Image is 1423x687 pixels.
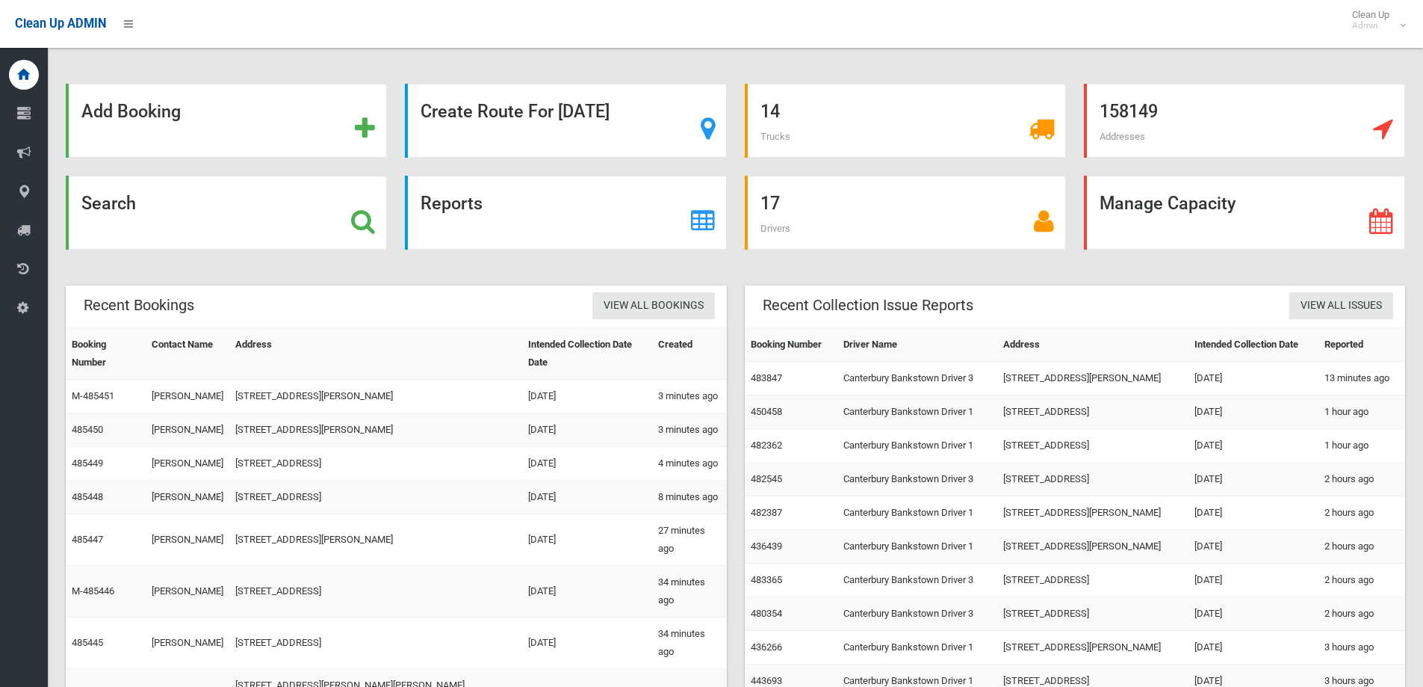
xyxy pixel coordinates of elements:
td: [STREET_ADDRESS] [997,564,1188,597]
a: View All Bookings [592,292,715,320]
td: 2 hours ago [1318,564,1405,597]
td: Canterbury Bankstown Driver 1 [837,530,997,564]
span: Clean Up [1345,9,1404,31]
header: Recent Collection Issue Reports [745,291,991,320]
td: [DATE] [1188,463,1318,496]
a: 450458 [751,406,782,417]
td: [STREET_ADDRESS] [997,597,1188,631]
td: [DATE] [1188,429,1318,463]
td: [STREET_ADDRESS][PERSON_NAME] [997,530,1188,564]
span: Clean Up ADMIN [15,16,106,31]
span: Drivers [760,223,790,234]
td: Canterbury Bankstown Driver 1 [837,631,997,665]
td: Canterbury Bankstown Driver 3 [837,463,997,496]
td: 3 minutes ago [652,413,726,447]
td: [PERSON_NAME] [146,617,229,669]
td: [DATE] [1188,530,1318,564]
td: 2 hours ago [1318,496,1405,530]
a: 443693 [751,675,782,686]
th: Booking Number [66,328,146,380]
td: 3 minutes ago [652,380,726,413]
td: 4 minutes ago [652,447,726,481]
a: 480354 [751,608,782,619]
td: 1 hour ago [1318,395,1405,429]
td: [STREET_ADDRESS][PERSON_NAME] [229,514,523,566]
th: Booking Number [745,328,838,362]
td: Canterbury Bankstown Driver 1 [837,496,997,530]
span: Addresses [1100,131,1145,142]
span: Trucks [760,131,790,142]
a: Search [66,176,387,250]
a: Reports [405,176,726,250]
td: [DATE] [522,481,652,514]
a: Manage Capacity [1084,176,1405,250]
strong: 14 [760,101,780,122]
td: [STREET_ADDRESS] [997,429,1188,463]
td: [STREET_ADDRESS] [997,463,1188,496]
td: [STREET_ADDRESS] [229,481,523,514]
a: Add Booking [66,84,387,158]
strong: Manage Capacity [1100,193,1236,214]
a: 436266 [751,641,782,653]
a: 485447 [72,534,103,545]
td: Canterbury Bankstown Driver 3 [837,564,997,597]
td: 3 hours ago [1318,631,1405,665]
a: 482362 [751,440,782,451]
strong: Add Booking [81,101,181,122]
td: [STREET_ADDRESS][PERSON_NAME] [997,496,1188,530]
td: 13 minutes ago [1318,362,1405,395]
th: Intended Collection Date [1188,328,1318,362]
td: 34 minutes ago [652,566,726,617]
td: Canterbury Bankstown Driver 1 [837,395,997,429]
td: 1 hour ago [1318,429,1405,463]
td: [PERSON_NAME] [146,413,229,447]
td: [STREET_ADDRESS] [997,395,1188,429]
a: 483847 [751,372,782,383]
small: Admin [1352,20,1389,31]
td: [PERSON_NAME] [146,380,229,413]
td: [PERSON_NAME] [146,447,229,481]
td: 27 minutes ago [652,514,726,566]
strong: Search [81,193,136,214]
td: [DATE] [1188,564,1318,597]
td: [STREET_ADDRESS][PERSON_NAME] [997,362,1188,395]
a: 485448 [72,491,103,502]
a: 485450 [72,424,103,435]
td: [PERSON_NAME] [146,566,229,617]
th: Reported [1318,328,1405,362]
td: 2 hours ago [1318,597,1405,631]
td: [STREET_ADDRESS][PERSON_NAME] [229,380,523,413]
a: 17 Drivers [745,176,1066,250]
td: [DATE] [1188,597,1318,631]
td: 2 hours ago [1318,530,1405,564]
a: View All Issues [1289,292,1393,320]
td: [DATE] [522,380,652,413]
th: Contact Name [146,328,229,380]
header: Recent Bookings [66,291,212,320]
td: [DATE] [522,514,652,566]
strong: 17 [760,193,780,214]
td: Canterbury Bankstown Driver 3 [837,597,997,631]
td: [STREET_ADDRESS] [229,617,523,669]
th: Created [652,328,726,380]
th: Driver Name [837,328,997,362]
a: M-485446 [72,585,114,597]
a: Create Route For [DATE] [405,84,726,158]
th: Intended Collection Date Date [522,328,652,380]
td: [DATE] [522,566,652,617]
a: 483365 [751,574,782,585]
a: 436439 [751,540,782,552]
strong: Create Route For [DATE] [421,101,610,122]
th: Address [229,328,523,380]
td: [DATE] [1188,362,1318,395]
td: 2 hours ago [1318,463,1405,496]
a: 485449 [72,458,103,469]
td: [DATE] [1188,496,1318,530]
strong: Reports [421,193,483,214]
td: [DATE] [522,447,652,481]
a: 482545 [751,473,782,484]
a: M-485451 [72,390,114,401]
td: 34 minutes ago [652,617,726,669]
a: 482387 [751,507,782,518]
td: 8 minutes ago [652,481,726,514]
